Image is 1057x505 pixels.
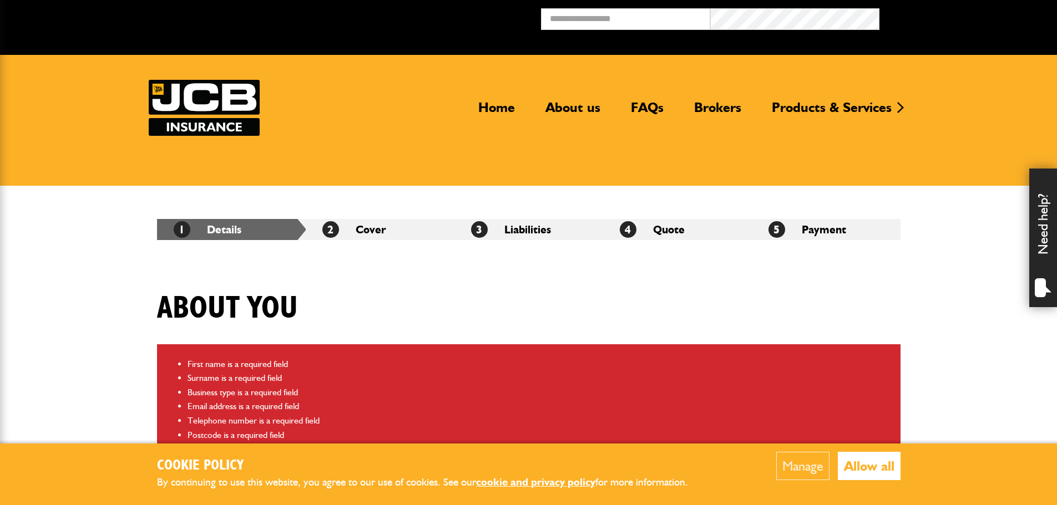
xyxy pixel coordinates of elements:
li: Quote [603,219,752,240]
li: Payment [752,219,901,240]
a: FAQs [623,99,672,125]
li: Telephone number is a required field [188,414,892,428]
div: Need help? [1029,169,1057,307]
button: Allow all [838,452,901,480]
a: About us [537,99,609,125]
button: Manage [776,452,830,480]
span: 5 [768,221,785,238]
li: Email address is a required field [188,399,892,414]
button: Broker Login [879,8,1049,25]
p: By continuing to use this website, you agree to our use of cookies. See our for more information. [157,474,706,491]
li: First name is a required field [188,357,892,371]
span: 4 [620,221,636,238]
a: Home [470,99,523,125]
a: JCB Insurance Services [149,80,260,136]
a: Brokers [686,99,750,125]
span: 1 [174,221,190,238]
li: Cover [306,219,454,240]
li: Details [157,219,306,240]
a: Products & Services [763,99,900,125]
span: 2 [322,221,339,238]
span: 3 [471,221,488,238]
a: cookie and privacy policy [476,476,595,488]
img: JCB Insurance Services logo [149,80,260,136]
li: Surname is a required field [188,371,892,385]
li: Business type is a required field [188,385,892,400]
li: Liabilities [454,219,603,240]
li: Postcode is a required field [188,428,892,442]
h2: Cookie Policy [157,457,706,475]
h1: About you [157,290,298,327]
